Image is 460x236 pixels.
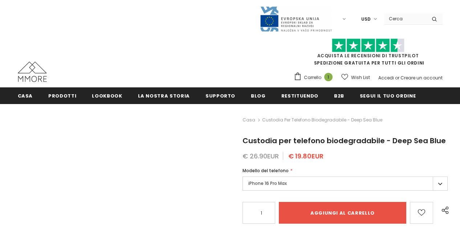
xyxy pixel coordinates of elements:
a: Wish List [341,71,370,84]
span: Restituendo [281,92,318,99]
a: Restituendo [281,87,318,104]
a: supporto [205,87,235,104]
span: USD [361,16,371,23]
a: Blog [251,87,266,104]
span: Blog [251,92,266,99]
a: Acquista le recensioni di TrustPilot [317,53,419,59]
img: Fidati di Pilot Stars [332,38,404,53]
span: supporto [205,92,235,99]
span: 1 [324,73,333,81]
span: € 19.80EUR [288,152,323,161]
a: Carrello 1 [294,72,336,83]
span: Wish List [351,74,370,81]
span: or [395,75,399,81]
a: Segui il tuo ordine [360,87,416,104]
img: Javni Razpis [260,6,332,32]
span: Modello del telefono [243,167,289,174]
span: Custodia per telefono biodegradabile - Deep Sea Blue [262,116,382,124]
span: Carrello [304,74,321,81]
input: Aggiungi al carrello [279,202,406,224]
a: B2B [334,87,344,104]
a: Accedi [378,75,394,81]
span: Prodotti [48,92,76,99]
a: Prodotti [48,87,76,104]
span: Segui il tuo ordine [360,92,416,99]
img: Casi MMORE [18,62,47,82]
span: Custodia per telefono biodegradabile - Deep Sea Blue [243,136,446,146]
span: Casa [18,92,33,99]
a: Javni Razpis [260,16,332,22]
a: La nostra storia [138,87,190,104]
a: Creare un account [400,75,443,81]
a: Lookbook [92,87,122,104]
span: B2B [334,92,344,99]
span: La nostra storia [138,92,190,99]
span: € 26.90EUR [243,152,279,161]
span: Lookbook [92,92,122,99]
span: SPEDIZIONE GRATUITA PER TUTTI GLI ORDINI [294,42,443,66]
a: Casa [18,87,33,104]
label: iPhone 16 Pro Max [243,177,448,191]
a: Casa [243,116,255,124]
input: Search Site [384,13,426,24]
